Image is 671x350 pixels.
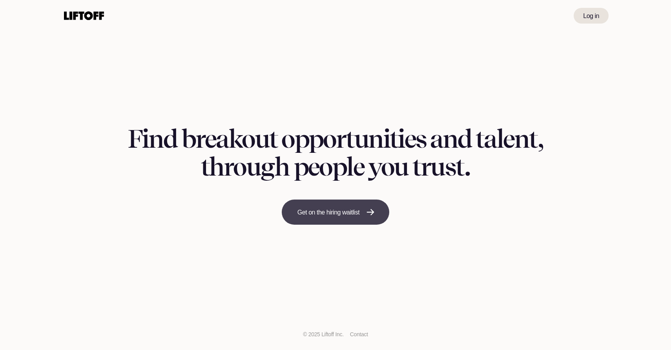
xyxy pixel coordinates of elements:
p: © 2025 Liftoff Inc. [299,330,345,339]
a: Get on the hiring waitlist [278,200,393,225]
a: Log in [573,8,609,24]
a: Contact [351,331,372,337]
p: Get on the hiring waitlist [294,207,363,217]
h1: Find breakout opportunities and talent, through people you trust. [128,125,543,181]
p: Log in [582,11,599,20]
